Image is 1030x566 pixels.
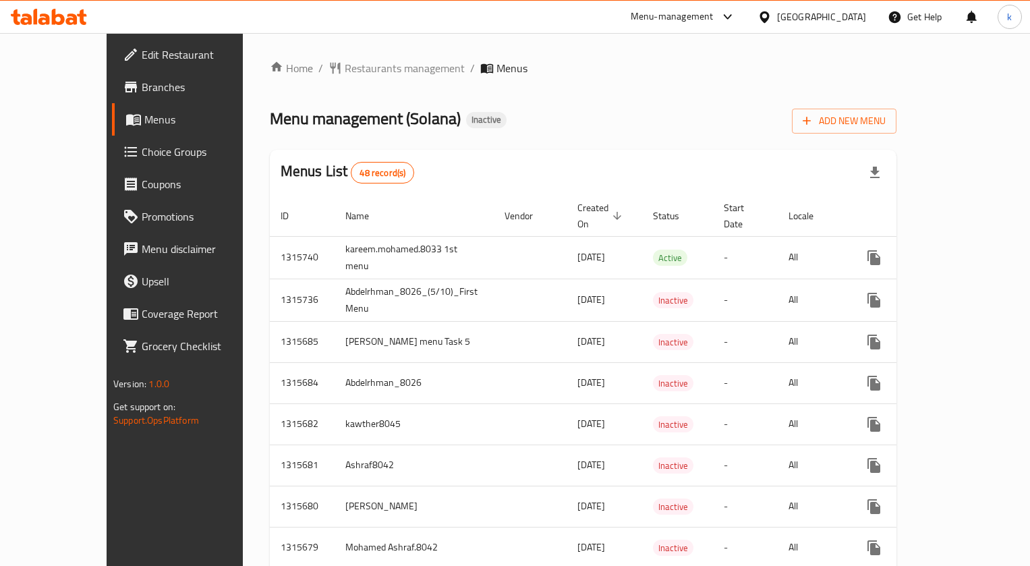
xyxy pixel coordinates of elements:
button: more [858,242,890,274]
a: Branches [112,71,279,103]
span: [DATE] [577,538,605,556]
button: more [858,449,890,482]
td: - [713,403,778,445]
span: Inactive [653,376,693,391]
div: Inactive [653,292,693,308]
a: Menu disclaimer [112,233,279,265]
td: 1315682 [270,403,335,445]
span: [DATE] [577,333,605,350]
span: Menus [496,60,527,76]
a: Coupons [112,168,279,200]
button: Change Status [890,449,923,482]
span: Created On [577,200,626,232]
div: Inactive [653,457,693,474]
span: Branches [142,79,268,95]
span: Menu management ( Solana ) [270,103,461,134]
span: ID [281,208,306,224]
span: [DATE] [577,497,605,515]
td: 1315736 [270,279,335,321]
a: Support.OpsPlatform [113,412,199,429]
td: - [713,362,778,403]
button: Change Status [890,284,923,316]
span: Vendor [505,208,550,224]
button: Change Status [890,367,923,399]
button: more [858,408,890,441]
td: Abdelrhman_8026_(5/10)_First Menu [335,279,494,321]
span: Name [345,208,387,224]
h2: Menus List [281,161,414,183]
button: more [858,367,890,399]
a: Edit Restaurant [112,38,279,71]
span: [DATE] [577,248,605,266]
button: Add New Menu [792,109,896,134]
li: / [318,60,323,76]
td: kawther8045 [335,403,494,445]
button: Change Status [890,532,923,564]
td: 1315685 [270,321,335,362]
td: Abdelrhman_8026 [335,362,494,403]
button: Change Status [890,490,923,523]
button: more [858,284,890,316]
div: Menu-management [631,9,714,25]
span: Promotions [142,208,268,225]
td: 1315684 [270,362,335,403]
a: Upsell [112,265,279,298]
div: Export file [859,157,891,189]
td: All [778,403,847,445]
td: All [778,321,847,362]
span: k [1007,9,1012,24]
button: more [858,326,890,358]
a: Grocery Checklist [112,330,279,362]
button: more [858,490,890,523]
div: Inactive [653,334,693,350]
a: Promotions [112,200,279,233]
a: Menus [112,103,279,136]
span: Status [653,208,697,224]
span: Active [653,250,687,266]
span: Inactive [653,293,693,308]
button: Change Status [890,242,923,274]
span: Add New Menu [803,113,886,130]
div: Total records count [351,162,414,183]
a: Choice Groups [112,136,279,168]
a: Restaurants management [328,60,465,76]
span: Version: [113,375,146,393]
td: All [778,362,847,403]
td: [PERSON_NAME] menu Task 5 [335,321,494,362]
nav: breadcrumb [270,60,896,76]
td: 1315681 [270,445,335,486]
span: Inactive [466,114,507,125]
td: All [778,445,847,486]
td: All [778,279,847,321]
span: Start Date [724,200,762,232]
a: Coverage Report [112,298,279,330]
td: - [713,279,778,321]
th: Actions [847,196,998,237]
td: - [713,486,778,527]
li: / [470,60,475,76]
span: [DATE] [577,456,605,474]
span: Upsell [142,273,268,289]
span: Coupons [142,176,268,192]
span: Inactive [653,417,693,432]
span: Inactive [653,540,693,556]
span: 48 record(s) [351,167,413,179]
span: 1.0.0 [148,375,169,393]
button: Change Status [890,326,923,358]
td: - [713,321,778,362]
span: Inactive [653,335,693,350]
td: 1315680 [270,486,335,527]
button: Change Status [890,408,923,441]
span: Menu disclaimer [142,241,268,257]
td: - [713,236,778,279]
span: Menus [144,111,268,128]
span: Restaurants management [345,60,465,76]
span: Inactive [653,499,693,515]
div: [GEOGRAPHIC_DATA] [777,9,866,24]
td: All [778,236,847,279]
span: Inactive [653,458,693,474]
td: 1315740 [270,236,335,279]
span: [DATE] [577,291,605,308]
